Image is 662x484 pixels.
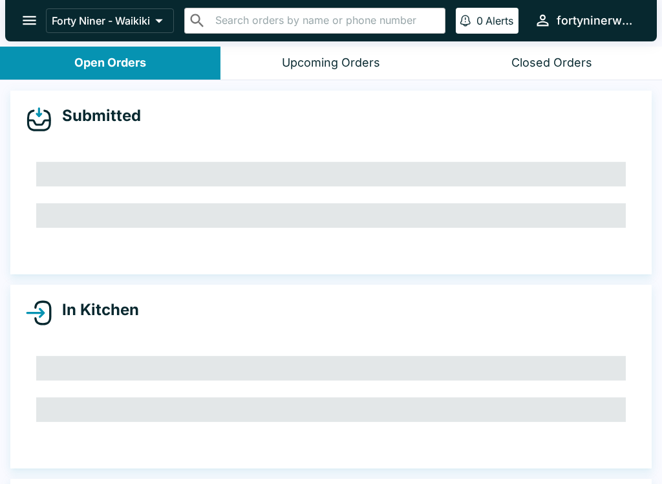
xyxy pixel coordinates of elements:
[282,56,380,71] div: Upcoming Orders
[52,14,150,27] p: Forty Niner - Waikiki
[557,13,636,28] div: fortyninerwaikiki
[13,4,46,37] button: open drawer
[46,8,174,33] button: Forty Niner - Waikiki
[529,6,641,34] button: fortyninerwaikiki
[52,300,139,320] h4: In Kitchen
[476,14,483,27] p: 0
[211,12,440,30] input: Search orders by name or phone number
[486,14,513,27] p: Alerts
[52,106,141,126] h4: Submitted
[511,56,592,71] div: Closed Orders
[74,56,146,71] div: Open Orders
